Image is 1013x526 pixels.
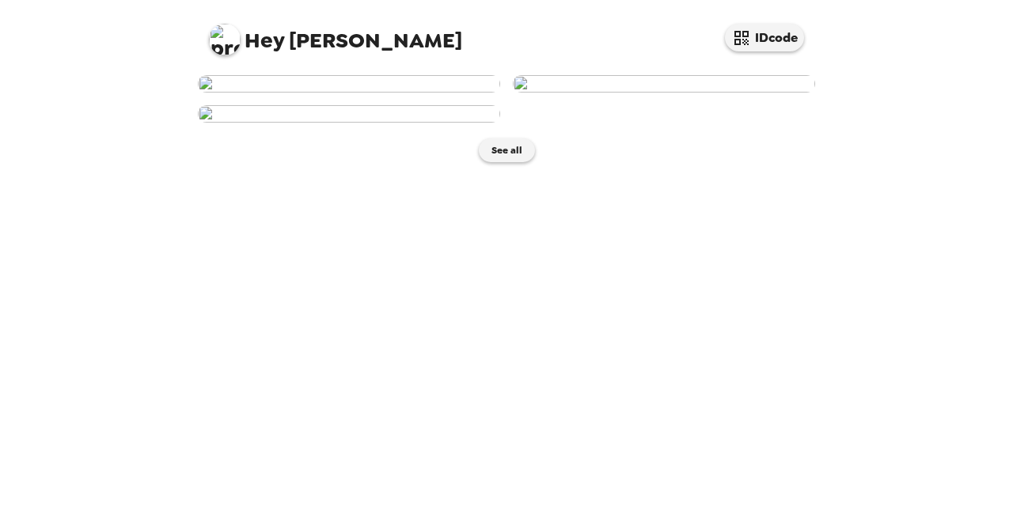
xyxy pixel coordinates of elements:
[245,26,284,55] span: Hey
[198,75,500,93] img: user-283101
[198,105,500,123] img: user-283092
[479,138,535,162] button: See all
[725,24,804,51] button: IDcode
[209,24,241,55] img: profile pic
[209,16,462,51] span: [PERSON_NAME]
[513,75,815,93] img: user-283098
